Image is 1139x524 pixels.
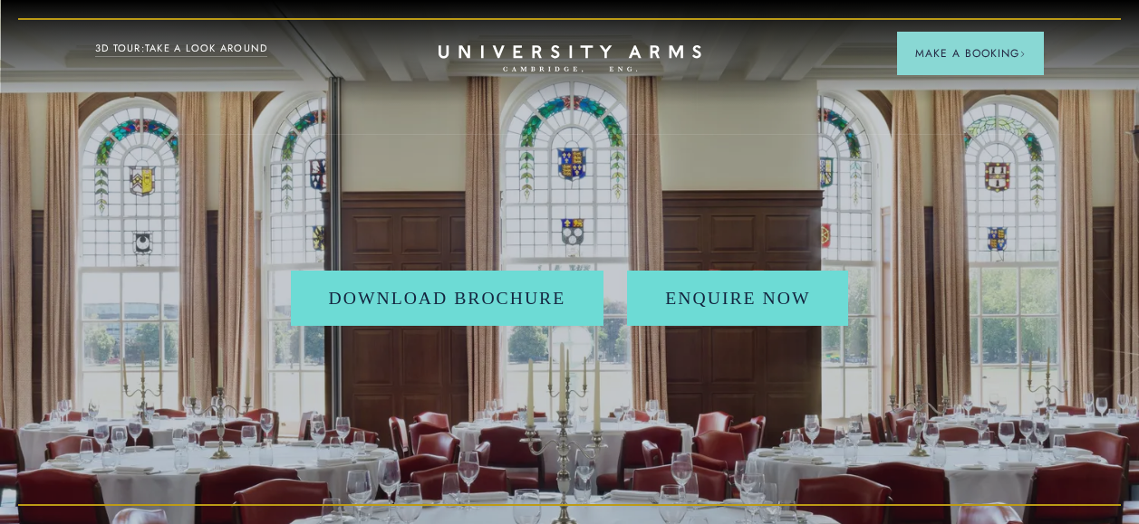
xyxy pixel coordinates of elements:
a: Enquire Now [627,271,848,327]
a: 3D TOUR:TAKE A LOOK AROUND [95,41,268,57]
button: Make a BookingArrow icon [897,32,1044,75]
span: Make a Booking [915,45,1026,62]
img: Arrow icon [1019,51,1026,57]
a: Home [439,45,701,73]
a: Download Brochure [291,271,604,327]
